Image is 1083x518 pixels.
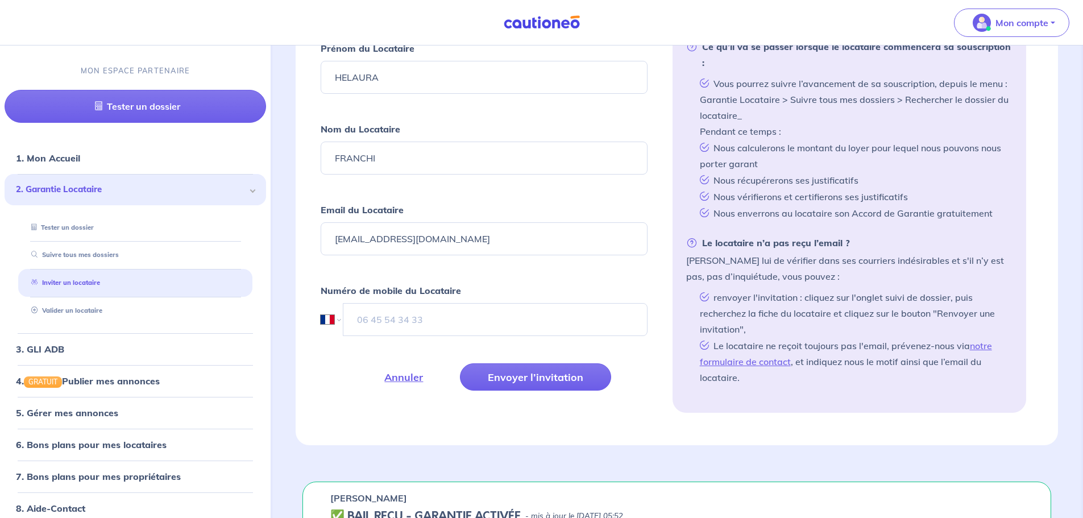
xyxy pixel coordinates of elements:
[321,61,647,94] input: Ex : John
[16,183,246,196] span: 2. Garantie Locataire
[16,407,118,418] a: 5. Gérer mes annonces
[695,75,1013,139] li: Vous pourrez suivre l’avancement de sa souscription, depuis le menu : Garantie Locataire > Suivre...
[18,218,252,237] div: Tester un dossier
[995,16,1048,30] p: Mon compte
[18,301,252,320] div: Valider un locataire
[321,285,461,296] strong: Numéro de mobile du Locataire
[321,222,647,255] input: Ex : john.doe@gmail.com
[973,14,991,32] img: illu_account_valid_menu.svg
[695,139,1013,172] li: Nous calculerons le montant du loyer pour lequel nous pouvons nous porter garant
[5,370,266,392] div: 4.GRATUITPublier mes annonces
[321,123,400,135] strong: Nom du Locataire
[5,174,266,205] div: 2. Garantie Locataire
[16,343,64,355] a: 3. GLI ADB
[686,235,1013,386] li: [PERSON_NAME] lui de vérifier dans ses courriers indésirables et s'il n’y est pas, pas d’inquiétu...
[5,433,266,456] div: 6. Bons plans pour mes locataires
[954,9,1069,37] button: illu_account_valid_menu.svgMon compte
[686,39,1013,71] strong: Ce qu’il va se passer lorsque le locataire commencera sa souscription :
[18,246,252,265] div: Suivre tous mes dossiers
[321,43,414,54] strong: Prénom du Locataire
[27,279,100,287] a: Inviter un locataire
[695,337,1013,386] li: Le locataire ne reçoit toujours pas l'email, prévenez-nous via , et indiquez nous le motif ainsi ...
[16,471,181,482] a: 7. Bons plans pour mes propriétaires
[16,375,160,387] a: 4.GRATUITPublier mes annonces
[16,152,80,164] a: 1. Mon Accueil
[343,303,647,336] input: 06 45 54 34 33
[499,15,584,30] img: Cautioneo
[695,289,1013,337] li: renvoyer l'invitation : cliquez sur l'onglet suivi de dossier, puis recherchez la fiche du locata...
[5,465,266,488] div: 7. Bons plans pour mes propriétaires
[5,90,266,123] a: Tester un dossier
[16,503,85,514] a: 8. Aide-Contact
[460,363,611,391] button: Envoyer l’invitation
[695,172,1013,188] li: Nous récupérerons ses justificatifs
[27,223,94,231] a: Tester un dossier
[321,142,647,175] input: Ex : Durand
[5,147,266,169] div: 1. Mon Accueil
[27,306,102,314] a: Valider un locataire
[695,205,1013,221] li: Nous enverrons au locataire son Accord de Garantie gratuitement
[321,204,404,216] strong: Email du Locataire
[700,340,992,367] a: notre formulaire de contact
[695,188,1013,205] li: Nous vérifierons et certifierons ses justificatifs
[686,235,850,251] strong: Le locataire n’a pas reçu l’email ?
[27,251,119,259] a: Suivre tous mes dossiers
[5,401,266,424] div: 5. Gérer mes annonces
[356,363,451,391] button: Annuler
[18,273,252,292] div: Inviter un locataire
[81,65,190,76] p: MON ESPACE PARTENAIRE
[330,491,407,505] p: [PERSON_NAME]
[5,338,266,360] div: 3. GLI ADB
[16,439,167,450] a: 6. Bons plans pour mes locataires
